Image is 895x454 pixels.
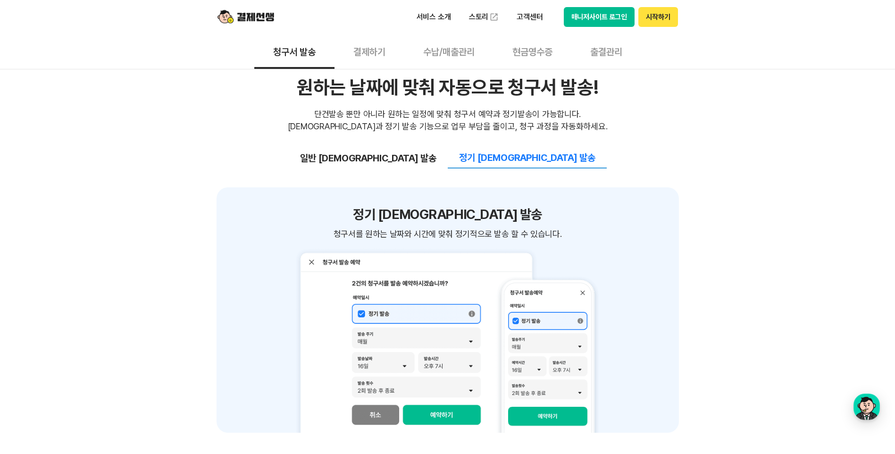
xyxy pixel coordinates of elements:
p: 서비스 소개 [410,8,458,25]
a: 스토리 [462,8,506,26]
button: 결제하기 [335,34,404,69]
img: 외부 도메인 오픈 [489,12,499,22]
img: 정기 예약 발송 [296,246,600,433]
button: 일반 [DEMOGRAPHIC_DATA] 발송 [289,148,448,168]
img: logo [217,8,274,26]
p: 고객센터 [510,8,549,25]
button: 매니저사이트 로그인 [564,7,635,27]
h3: 정기 [DEMOGRAPHIC_DATA] 발송 [353,206,542,222]
span: 홈 [30,313,35,321]
button: 청구서 발송 [254,34,335,69]
button: 출결관리 [571,34,641,69]
button: 시작하기 [638,7,678,27]
a: 설정 [122,299,181,323]
span: 설정 [146,313,157,321]
button: 현금영수증 [494,34,571,69]
div: 단건발송 뿐만 아니라 원하는 일정에 맞춰 청구서 예약과 정기발송이 가능합니다. [DEMOGRAPHIC_DATA]과 정기 발송 기능으로 업무 부담을 줄이고, 청구 과정을 자동화... [288,108,608,133]
span: 대화 [86,314,98,321]
button: 정기 [DEMOGRAPHIC_DATA] 발송 [448,148,607,168]
a: 대화 [62,299,122,323]
div: 원하는 날짜에 맞춰 자동으로 청구서 발송! [297,76,598,99]
a: 홈 [3,299,62,323]
button: 수납/매출관리 [404,34,494,69]
span: 청구서를 원하는 날짜와 시간에 맞춰 정기적으로 발송 할 수 있습니다. [334,228,561,240]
